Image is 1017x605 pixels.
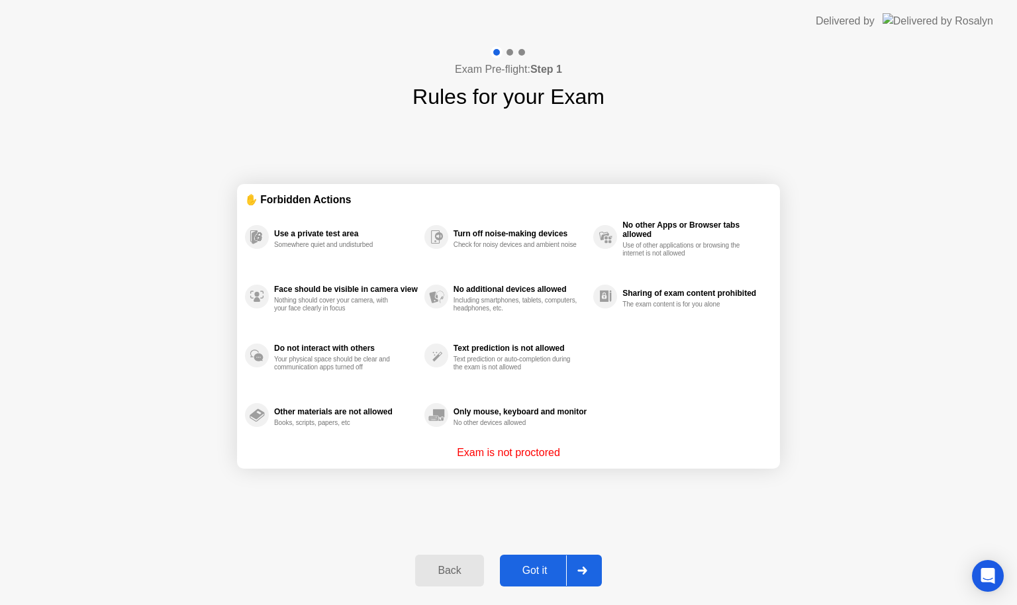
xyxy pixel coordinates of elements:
[454,419,579,427] div: No other devices allowed
[457,445,560,461] p: Exam is not proctored
[412,81,605,113] h1: Rules for your Exam
[274,229,418,238] div: Use a private test area
[454,285,587,294] div: No additional devices allowed
[816,13,875,29] div: Delivered by
[274,355,399,371] div: Your physical space should be clear and communication apps turned off
[622,242,748,257] div: Use of other applications or browsing the internet is not allowed
[622,301,748,308] div: The exam content is for you alone
[622,220,765,239] div: No other Apps or Browser tabs allowed
[274,419,399,427] div: Books, scripts, papers, etc
[454,241,579,249] div: Check for noisy devices and ambient noise
[245,192,772,207] div: ✋ Forbidden Actions
[274,297,399,312] div: Nothing should cover your camera, with your face clearly in focus
[454,297,579,312] div: Including smartphones, tablets, computers, headphones, etc.
[972,560,1004,592] div: Open Intercom Messenger
[274,407,418,416] div: Other materials are not allowed
[454,229,587,238] div: Turn off noise-making devices
[500,555,602,586] button: Got it
[274,344,418,353] div: Do not interact with others
[454,344,587,353] div: Text prediction is not allowed
[883,13,993,28] img: Delivered by Rosalyn
[504,565,566,577] div: Got it
[455,62,562,77] h4: Exam Pre-flight:
[454,407,587,416] div: Only mouse, keyboard and monitor
[454,355,579,371] div: Text prediction or auto-completion during the exam is not allowed
[274,241,399,249] div: Somewhere quiet and undisturbed
[415,555,483,586] button: Back
[419,565,479,577] div: Back
[530,64,562,75] b: Step 1
[274,285,418,294] div: Face should be visible in camera view
[622,289,765,298] div: Sharing of exam content prohibited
